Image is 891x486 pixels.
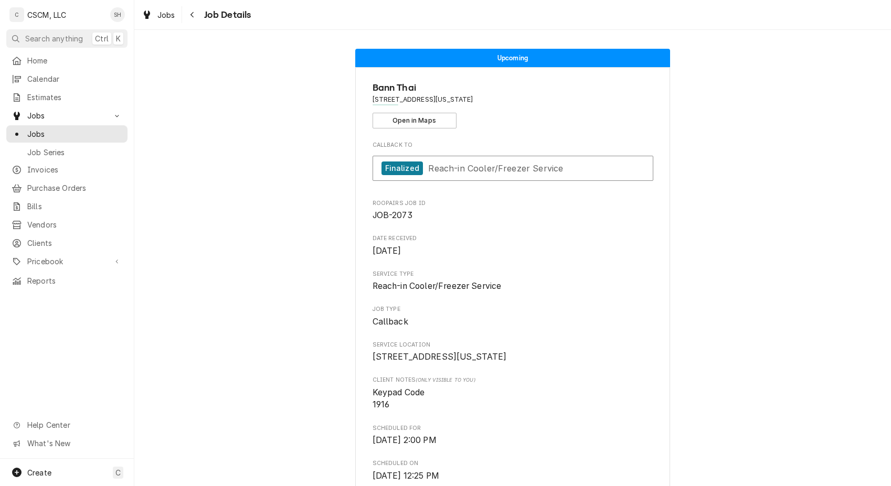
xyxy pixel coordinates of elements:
div: Service Type [373,270,653,293]
span: Scheduled On [373,470,653,482]
span: Job Type [373,316,653,328]
div: Callback To [373,141,653,186]
a: View Job [373,156,653,181]
a: Vendors [6,216,128,233]
span: Scheduled For [373,424,653,433]
span: Vendors [27,219,122,230]
span: Client Notes [373,376,653,384]
span: [STREET_ADDRESS][US_STATE] [373,352,507,362]
span: Scheduled On [373,459,653,468]
a: Reports [6,272,128,289]
a: Bills [6,198,128,215]
div: Scheduled For [373,424,653,447]
span: Service Type [373,270,653,278]
span: Pricebook [27,256,107,267]
span: Service Type [373,280,653,293]
div: Status [355,49,670,67]
span: Roopairs Job ID [373,209,653,222]
span: Search anything [25,33,83,44]
a: Go to Help Center [6,416,128,434]
span: Job Type [373,305,653,314]
a: Go to What's New [6,435,128,452]
span: [DATE] 2:00 PM [373,435,437,445]
span: Reach-in Cooler/Freezer Service [373,281,502,291]
span: Clients [27,237,122,249]
div: Roopairs Job ID [373,199,653,222]
a: Go to Jobs [6,107,128,124]
span: Bills [27,201,122,212]
span: Invoices [27,164,122,175]
span: What's New [27,438,121,449]
span: Address [373,95,653,104]
a: Home [6,52,128,69]
span: K [116,33,121,44]
span: [object Object] [373,386,653,411]
span: Callback To [373,141,653,149]
span: Roopairs Job ID [373,199,653,208]
span: C [115,467,121,478]
div: Job Type [373,305,653,328]
span: Help Center [27,419,121,430]
a: Invoices [6,161,128,178]
span: Name [373,81,653,95]
div: Scheduled On [373,459,653,482]
span: Home [27,55,122,66]
div: CSCM, LLC [27,9,66,20]
a: Go to Pricebook [6,253,128,270]
span: Reports [27,275,122,286]
span: Purchase Orders [27,182,122,193]
a: Calendar [6,70,128,88]
button: Navigate back [184,6,201,23]
a: Jobs [137,6,179,24]
span: Service Location [373,341,653,349]
div: [object Object] [373,376,653,411]
span: Calendar [27,73,122,84]
span: Date Received [373,245,653,257]
span: Reach-in Cooler/Freezer Service [428,163,563,173]
button: Search anythingCtrlK [6,29,128,48]
span: Date Received [373,234,653,243]
a: Estimates [6,89,128,106]
span: Jobs [27,128,122,139]
span: [DATE] [373,246,401,256]
div: Serra Heyen's Avatar [110,7,125,22]
span: Service Location [373,351,653,363]
span: Job Details [201,8,251,22]
span: Estimates [27,92,122,103]
span: [DATE] 12:25 PM [373,471,439,481]
span: Upcoming [497,55,528,61]
div: SH [110,7,125,22]
a: Clients [6,234,128,252]
button: Open in Maps [373,113,457,128]
div: C [9,7,24,22]
div: Service Location [373,341,653,363]
span: Job Series [27,147,122,158]
a: Jobs [6,125,128,143]
span: Jobs [27,110,107,121]
span: (Only Visible to You) [416,377,475,383]
a: Job Series [6,144,128,161]
span: Ctrl [95,33,109,44]
span: JOB-2073 [373,210,412,220]
div: Date Received [373,234,653,257]
span: Jobs [157,9,175,20]
div: Client Information [373,81,653,128]
div: Finalized [381,161,423,176]
span: Keypad Code 1916 [373,387,425,410]
a: Purchase Orders [6,179,128,197]
span: Scheduled For [373,434,653,447]
span: Callback [373,317,408,327]
span: Create [27,468,51,477]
